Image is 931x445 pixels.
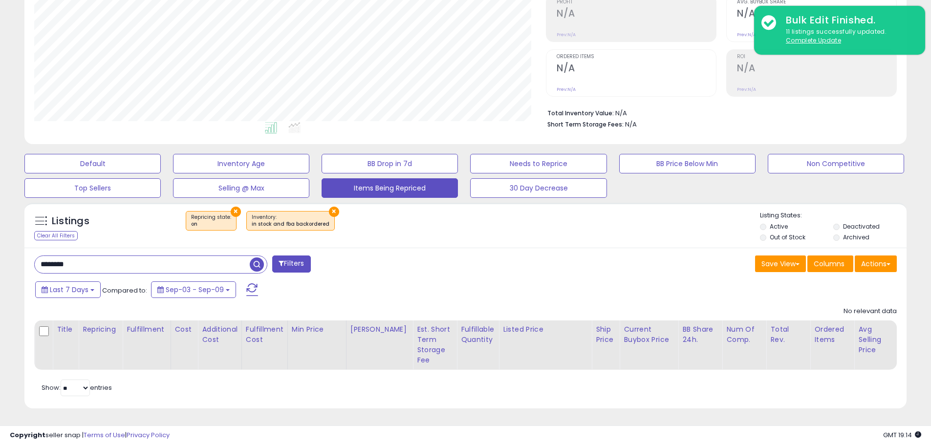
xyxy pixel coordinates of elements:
div: Ship Price [596,324,615,345]
button: Top Sellers [24,178,161,198]
button: Filters [272,255,310,273]
div: No relevant data [844,307,897,316]
div: Fulfillment Cost [246,324,283,345]
span: N/A [625,120,637,129]
h2: N/A [557,63,716,76]
span: Inventory : [252,213,329,228]
b: Short Term Storage Fees: [547,120,624,128]
div: Repricing [83,324,118,335]
button: Default [24,154,161,173]
button: Selling @ Max [173,178,309,198]
span: 2025-09-17 19:14 GMT [883,430,921,440]
h2: N/A [557,8,716,21]
div: Bulk Edit Finished. [779,13,918,27]
li: N/A [547,106,889,118]
button: Inventory Age [173,154,309,173]
button: Columns [807,255,853,272]
div: in stock and fba backordered [252,221,329,228]
div: Current Buybox Price [624,324,674,345]
div: [PERSON_NAME] [350,324,409,335]
h5: Listings [52,214,89,228]
div: Clear All Filters [34,231,78,240]
button: × [231,207,241,217]
button: × [329,207,339,217]
label: Out of Stock [770,233,805,241]
div: Title [57,324,74,335]
button: Sep-03 - Sep-09 [151,281,236,298]
span: Sep-03 - Sep-09 [166,285,224,295]
a: Terms of Use [84,430,125,440]
button: BB Drop in 7d [322,154,458,173]
span: Columns [814,259,844,269]
button: Save View [755,255,806,272]
label: Deactivated [843,222,880,231]
small: Prev: N/A [557,86,576,92]
div: Cost [175,324,194,335]
b: Total Inventory Value: [547,109,614,117]
div: Ordered Items [814,324,850,345]
div: Min Price [292,324,342,335]
span: Compared to: [102,286,147,295]
div: Total Rev. [770,324,806,345]
span: Repricing state : [191,213,231,228]
h2: N/A [737,8,896,21]
span: Show: entries [42,383,112,392]
label: Archived [843,233,869,241]
div: Fulfillment [127,324,166,335]
h2: N/A [737,63,896,76]
strong: Copyright [10,430,45,440]
div: Avg Selling Price [858,324,894,355]
button: Non Competitive [768,154,904,173]
span: Ordered Items [557,54,716,60]
button: 30 Day Decrease [470,178,606,198]
div: BB Share 24h. [682,324,718,345]
button: Items Being Repriced [322,178,458,198]
u: Complete Update [786,36,841,44]
div: on [191,221,231,228]
span: Last 7 Days [50,285,88,295]
div: 11 listings successfully updated. [779,27,918,45]
span: ROI [737,54,896,60]
div: Num of Comp. [726,324,762,345]
button: BB Price Below Min [619,154,756,173]
small: Prev: N/A [557,32,576,38]
div: Additional Cost [202,324,238,345]
button: Needs to Reprice [470,154,606,173]
label: Active [770,222,788,231]
div: seller snap | | [10,431,170,440]
button: Last 7 Days [35,281,101,298]
small: Prev: N/A [737,32,756,38]
a: Privacy Policy [127,430,170,440]
small: Prev: N/A [737,86,756,92]
div: Est. Short Term Storage Fee [417,324,453,365]
button: Actions [855,255,897,272]
div: Listed Price [503,324,587,335]
div: Fulfillable Quantity [461,324,495,345]
p: Listing States: [760,211,907,220]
